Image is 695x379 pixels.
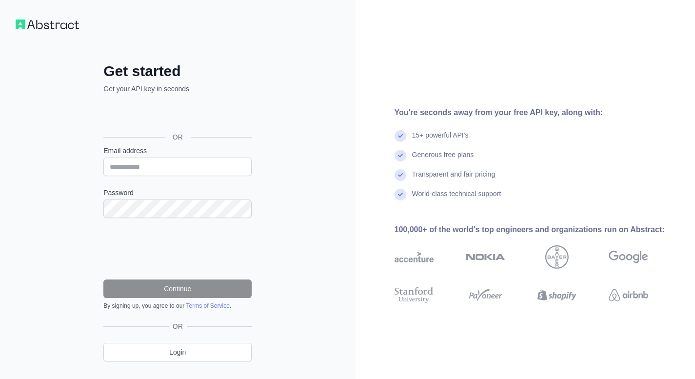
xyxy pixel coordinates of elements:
div: You're seconds away from your free API key, along with: [395,107,680,119]
img: shopify [537,285,577,305]
img: nokia [466,245,505,269]
img: Workflow [16,20,79,29]
div: Generous free plans [412,150,474,169]
img: accenture [395,245,434,269]
a: Terms of Service [186,302,229,309]
img: payoneer [466,285,505,305]
img: check mark [395,150,406,161]
img: stanford university [395,285,434,305]
a: Login [103,343,252,361]
button: Continue [103,279,252,298]
h2: Get started [103,62,252,80]
label: Password [103,188,252,198]
span: OR [169,321,187,331]
div: By signing up, you agree to our . [103,302,252,310]
img: check mark [395,189,406,200]
img: airbnb [609,285,648,305]
iframe: reCAPTCHA [103,230,252,268]
div: 15+ powerful API's [412,130,469,150]
img: bayer [545,245,569,269]
p: Get your API key in seconds [103,84,252,94]
iframe: Sign in with Google Button [99,104,255,126]
span: OR [165,132,191,142]
label: Email address [103,146,252,156]
img: google [609,245,648,269]
div: 100,000+ of the world's top engineers and organizations run on Abstract: [395,224,680,236]
img: check mark [395,130,406,142]
img: check mark [395,169,406,181]
div: Transparent and fair pricing [412,169,496,189]
div: World-class technical support [412,189,501,208]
